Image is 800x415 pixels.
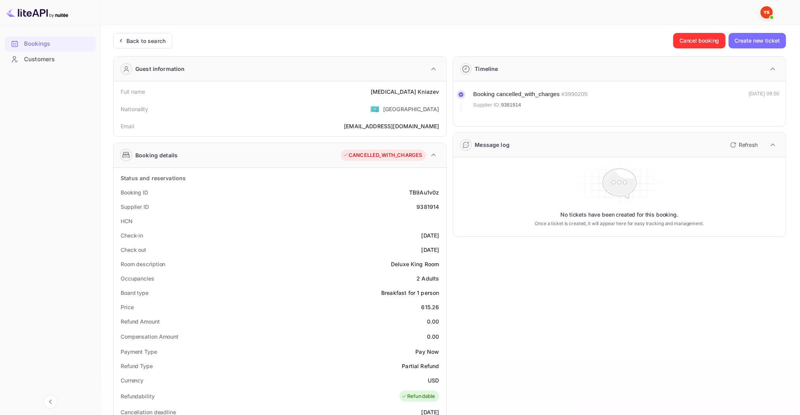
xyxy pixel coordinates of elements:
div: [EMAIL_ADDRESS][DOMAIN_NAME] [344,122,439,130]
div: Room description [121,260,165,268]
div: Currency [121,376,143,384]
div: Booking ID [121,188,148,196]
div: 2 Adults [416,274,439,282]
p: Once a ticket is created, it will appear here for easy tracking and management. [530,220,709,227]
div: Bookings [24,40,92,48]
div: Payment Type [121,348,157,356]
div: HCN [121,217,133,225]
span: Supplier ID: [473,101,501,109]
div: Message log [475,141,510,149]
img: LiteAPI logo [6,6,68,19]
div: Refund Type [121,362,153,370]
div: [GEOGRAPHIC_DATA] [383,105,439,113]
div: [DATE] [422,231,439,239]
div: Compensation Amount [121,332,178,341]
div: Refund Amount [121,317,160,325]
div: Pay Now [415,348,439,356]
div: Customers [24,55,92,64]
div: TB9Au1v0z [409,188,439,196]
div: 9381914 [416,203,439,211]
div: Nationality [121,105,149,113]
p: No tickets have been created for this booking. [560,211,678,219]
div: [DATE] 09:50 [749,90,779,112]
div: Partial Refund [402,362,439,370]
a: Customers [5,52,96,66]
div: Breakfast for 1 person [381,289,439,297]
span: 9381914 [501,101,521,109]
div: # 3990205 [562,90,588,99]
p: Refresh [739,141,758,149]
img: Yandex Support [760,6,773,19]
button: Create new ticket [729,33,786,48]
a: Bookings [5,36,96,51]
span: United States [370,102,379,116]
div: Check-in [121,231,143,239]
div: [MEDICAL_DATA] Kniazev [371,88,439,96]
div: USD [428,376,439,384]
div: Guest information [135,65,185,73]
div: Check out [121,246,146,254]
div: Booking cancelled_with_charges [473,90,560,99]
div: Booking details [135,151,178,159]
div: Full name [121,88,145,96]
button: Collapse navigation [43,395,57,409]
div: Refundable [401,393,435,400]
div: CANCELLED_WITH_CHARGES [343,152,422,159]
div: Timeline [475,65,498,73]
div: Back to search [126,37,166,45]
div: [DATE] [422,246,439,254]
div: Refundability [121,392,155,400]
div: 615.26 [422,303,439,311]
div: Supplier ID [121,203,149,211]
div: Customers [5,52,96,67]
div: Board type [121,289,149,297]
div: Occupancies [121,274,154,282]
button: Cancel booking [673,33,726,48]
button: Refresh [726,139,761,151]
div: Email [121,122,134,130]
div: 0.00 [427,317,439,325]
div: Deluxe King Room [391,260,439,268]
div: Price [121,303,134,311]
div: 0.00 [427,332,439,341]
div: Bookings [5,36,96,52]
div: Status and reservations [121,174,186,182]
